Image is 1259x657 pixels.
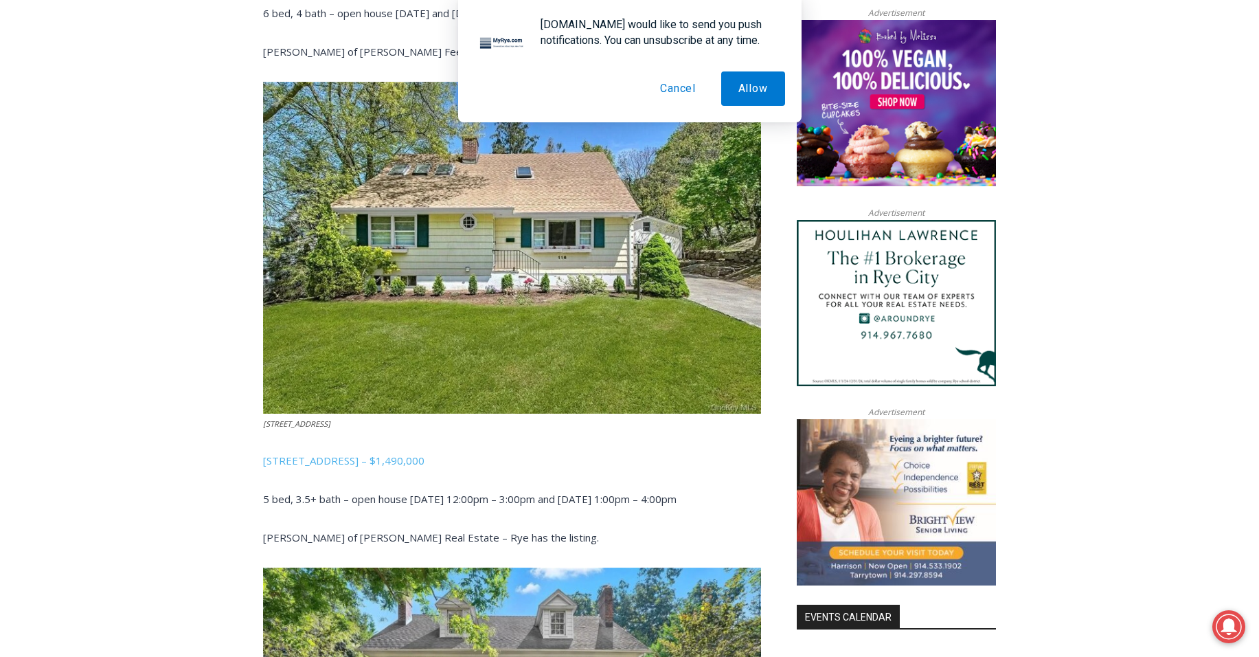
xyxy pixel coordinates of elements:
div: 6 [160,116,166,130]
button: Cancel [643,71,713,106]
span: Intern @ [DOMAIN_NAME] [359,137,637,168]
img: 116 North Street, Rye [263,82,761,414]
span: Advertisement [854,206,938,219]
p: 5 bed, 3.5+ bath – open house [DATE] 12:00pm – 3:00pm and [DATE] 1:00pm – 4:00pm [263,491,761,507]
div: "The first chef I interviewed talked about coming to [GEOGRAPHIC_DATA] from [GEOGRAPHIC_DATA] in ... [347,1,649,133]
h4: [PERSON_NAME] Read Sanctuary Fall Fest: [DATE] [11,138,176,170]
a: [STREET_ADDRESS] – $1,490,000 [263,454,424,467]
img: notification icon [475,16,530,71]
div: [DOMAIN_NAME] would like to send you push notifications. You can unsubscribe at any time. [530,16,785,48]
div: 4 [144,116,150,130]
div: Live Music [144,41,183,113]
img: Brightview Senior Living [797,419,996,586]
a: [PERSON_NAME] Read Sanctuary Fall Fest: [DATE] [1,137,199,171]
figcaption: [STREET_ADDRESS] [263,418,761,430]
div: / [153,116,157,130]
span: Advertisement [854,405,938,419]
button: Allow [721,71,785,106]
a: Intern @ [DOMAIN_NAME] [330,133,666,171]
p: [PERSON_NAME] of [PERSON_NAME] Real Estate – Rye has the listing. [263,529,761,546]
img: Houlihan Lawrence The #1 Brokerage in Rye City [797,220,996,386]
h2: Events Calendar [797,605,900,628]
